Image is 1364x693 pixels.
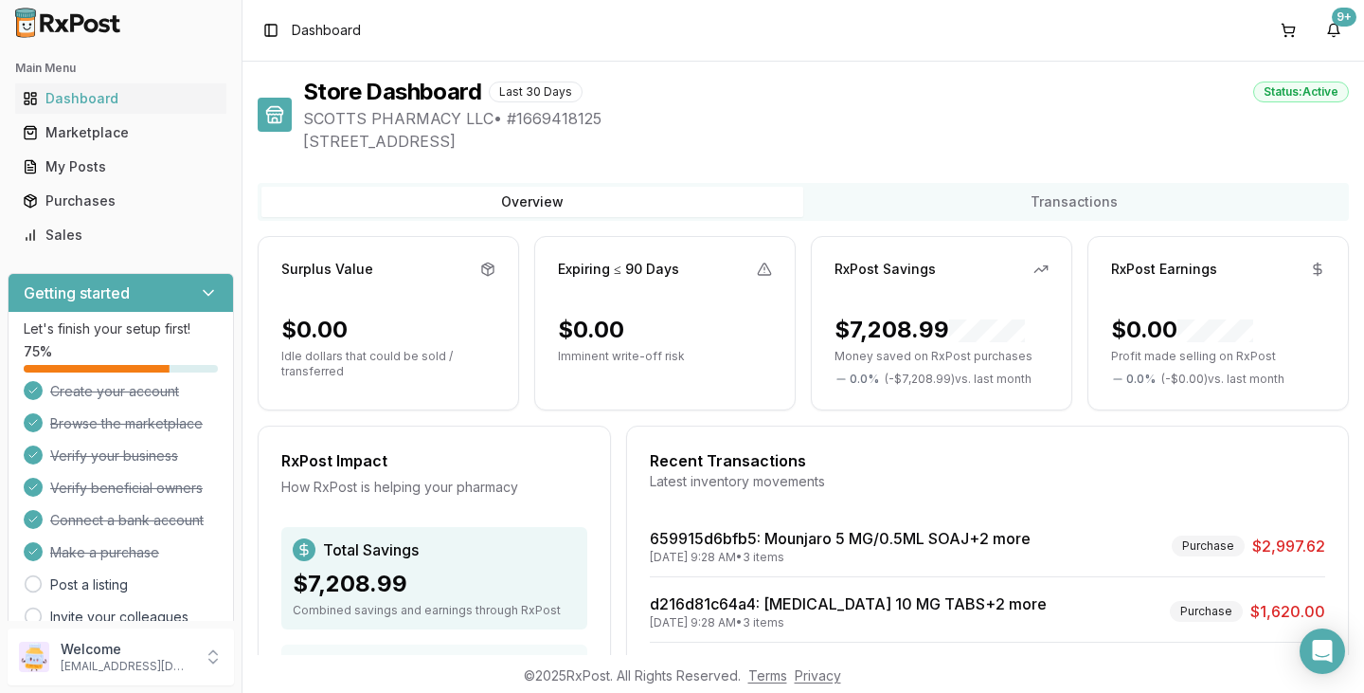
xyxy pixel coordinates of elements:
a: Sales [15,218,226,252]
h2: Main Menu [15,61,226,76]
button: Transactions [803,187,1345,217]
button: 9+ [1319,15,1349,46]
span: $2,997.62 [1252,535,1325,557]
div: Sales [23,226,219,245]
div: Surplus Value [281,260,373,279]
p: Money saved on RxPost purchases [835,349,1049,364]
p: Idle dollars that could be sold / transferred [281,349,495,379]
button: Dashboard [8,83,234,114]
div: RxPost Earnings [1111,260,1217,279]
span: Create your account [50,382,179,401]
div: [DATE] 9:28 AM • 3 items [650,550,1031,565]
p: Let's finish your setup first! [24,319,218,338]
a: Invite your colleagues [50,608,188,627]
div: $0.00 [1111,315,1253,345]
img: RxPost Logo [8,8,129,38]
div: How RxPost is helping your pharmacy [281,478,587,497]
a: Privacy [795,667,841,684]
p: Profit made selling on RxPost [1111,349,1325,364]
div: Combined savings and earnings through RxPost [293,603,576,618]
button: Marketplace [8,118,234,148]
span: ( - $0.00 ) vs. last month [1161,372,1284,387]
div: RxPost Savings [835,260,936,279]
span: ( - $7,208.99 ) vs. last month [885,372,1032,387]
div: Marketplace [23,123,219,142]
span: Browse the marketplace [50,414,203,433]
a: Post a listing [50,575,128,594]
span: SCOTTS PHARMACY LLC • # 1669418125 [303,107,1349,130]
a: Terms [748,667,787,684]
button: Overview [261,187,803,217]
button: Sales [8,220,234,250]
span: Connect a bank account [50,511,204,530]
div: Last 30 Days [489,82,583,102]
span: 0.0 % [850,372,879,387]
div: Recent Transactions [650,449,1325,472]
div: $7,208.99 [835,315,1025,345]
div: Dashboard [23,89,219,108]
span: Dashboard [292,21,361,40]
div: Purchase [1172,536,1245,556]
span: $1,620.00 [1250,600,1325,623]
h3: Getting started [24,282,130,304]
h1: Store Dashboard [303,77,481,107]
span: Make a purchase [50,543,159,562]
span: 0.0 % [1126,372,1156,387]
div: Purchases [23,191,219,210]
span: 75 % [24,342,52,361]
div: Status: Active [1253,82,1349,102]
a: d216d81c64a4: [MEDICAL_DATA] 10 MG TABS+2 more [650,594,1047,613]
a: Marketplace [15,116,226,150]
nav: breadcrumb [292,21,361,40]
div: $0.00 [281,315,348,345]
p: Imminent write-off risk [558,349,772,364]
span: [STREET_ADDRESS] [303,130,1349,153]
div: Expiring ≤ 90 Days [558,260,679,279]
div: [DATE] 9:28 AM • 3 items [650,615,1047,630]
span: Total Savings [323,538,419,561]
a: My Posts [15,150,226,184]
img: User avatar [19,642,49,672]
a: Purchases [15,184,226,218]
div: My Posts [23,157,219,176]
a: 659915d6bfb5: Mounjaro 5 MG/0.5ML SOAJ+2 more [650,529,1031,548]
a: Dashboard [15,82,226,116]
span: Verify your business [50,447,178,465]
div: Open Intercom Messenger [1300,629,1345,674]
button: Purchases [8,186,234,216]
div: 9+ [1332,8,1356,27]
p: Welcome [61,640,192,659]
div: $0.00 [558,315,624,345]
div: Latest inventory movements [650,472,1325,491]
div: RxPost Impact [281,449,587,472]
span: Verify beneficial owners [50,479,203,498]
p: [EMAIL_ADDRESS][DOMAIN_NAME] [61,659,192,674]
button: My Posts [8,152,234,182]
div: $7,208.99 [293,569,576,599]
div: Purchase [1170,601,1243,622]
